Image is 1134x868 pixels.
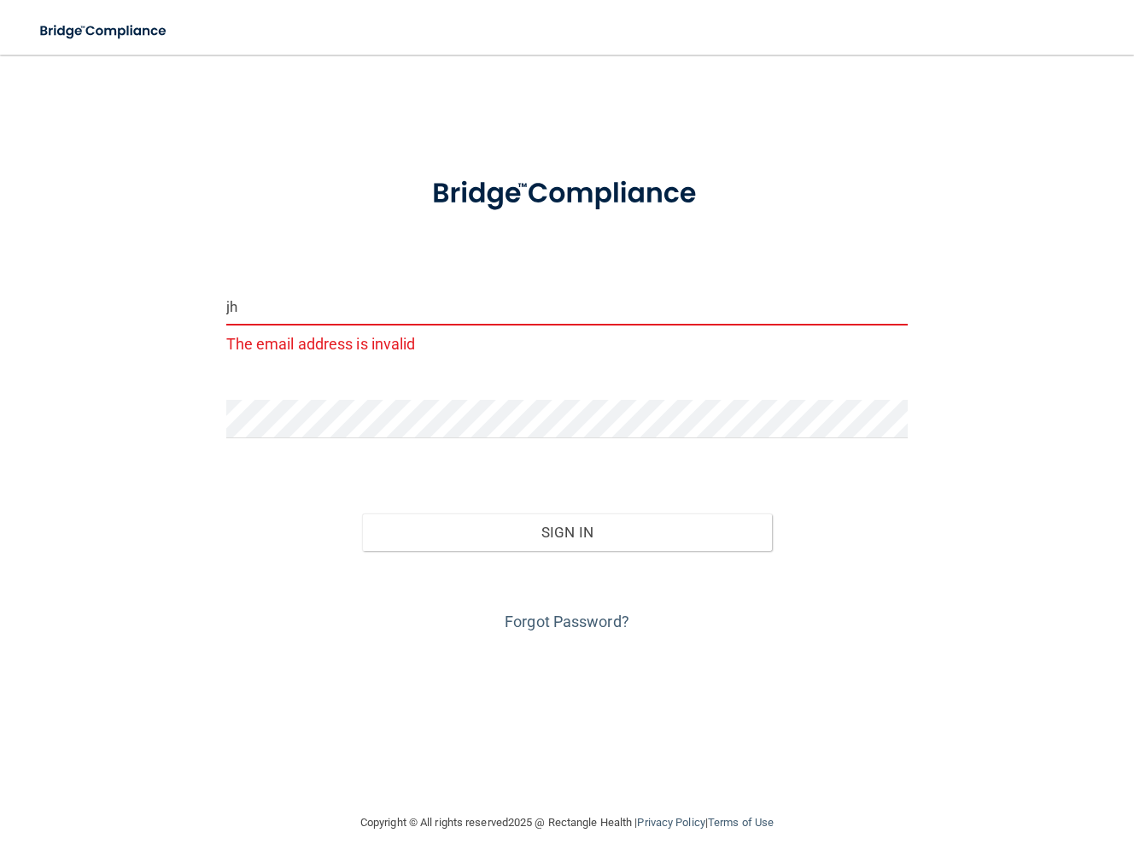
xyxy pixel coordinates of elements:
a: Forgot Password? [505,613,629,630]
div: Copyright © All rights reserved 2025 @ Rectangle Health | | [255,795,879,850]
a: Privacy Policy [637,816,704,829]
p: The email address is invalid [226,330,909,358]
button: Sign In [362,513,771,551]
a: Terms of Use [708,816,774,829]
input: Email [226,287,909,325]
img: bridge_compliance_login_screen.278c3ca4.svg [26,14,183,49]
img: bridge_compliance_login_screen.278c3ca4.svg [403,157,731,231]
